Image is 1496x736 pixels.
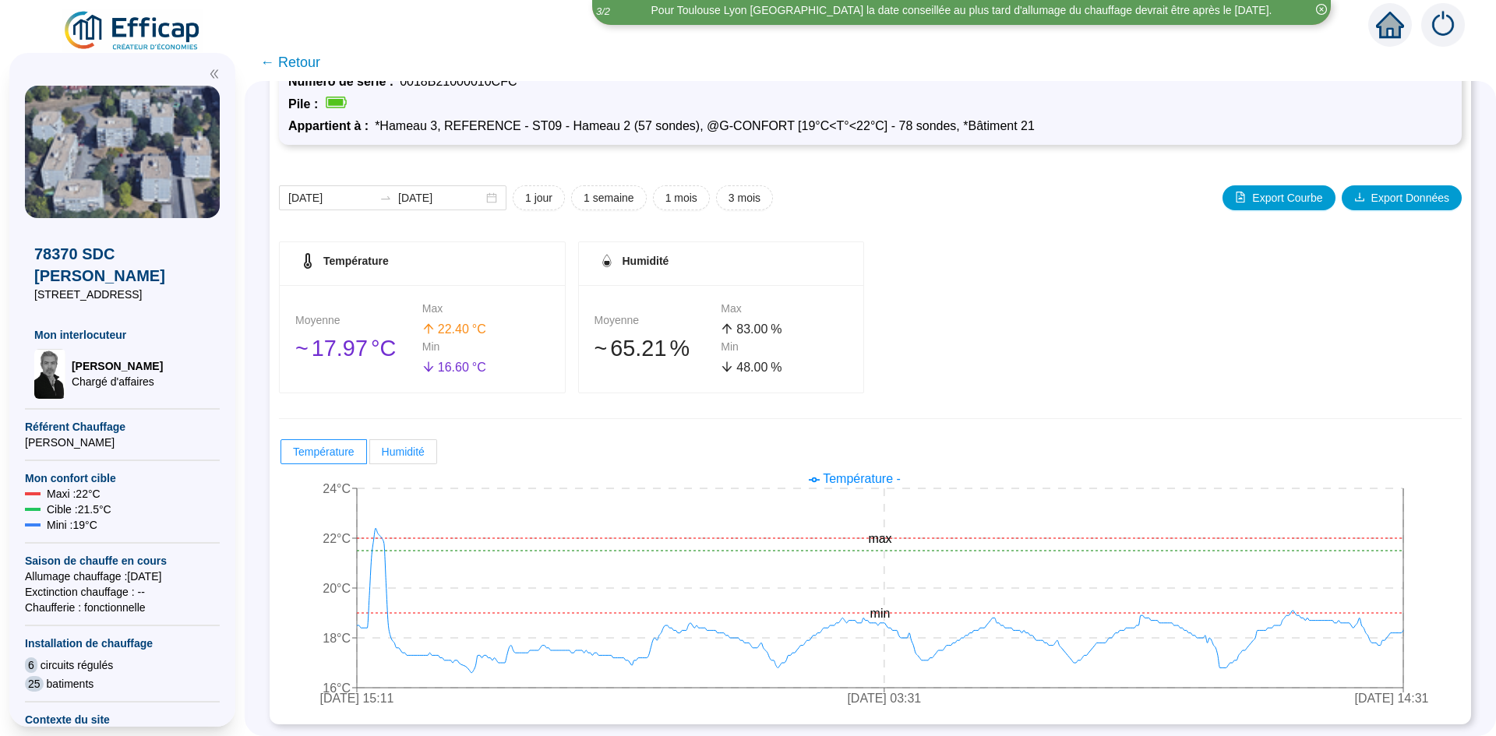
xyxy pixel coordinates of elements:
button: 1 semaine [571,185,647,210]
span: 6 [25,657,37,673]
tspan: 16°C [323,681,351,695]
span: °C [371,332,396,365]
span: 78370 SDC [PERSON_NAME] [34,243,210,287]
span: Export Courbe [1252,190,1322,206]
span: 󠁾~ [295,332,309,365]
button: 1 jour [513,185,565,210]
span: 65 [610,336,635,361]
tspan: [DATE] 15:11 [320,692,394,706]
div: Moyenne [295,312,422,329]
span: Chargé d'affaires [72,374,163,389]
span: .21 [635,336,666,361]
span: arrow-down [721,361,733,373]
img: Chargé d'affaires [34,349,65,399]
span: % [771,358,782,377]
span: 25 [25,676,44,692]
img: efficap energie logo [62,9,203,53]
span: 83 [736,322,750,336]
span: arrow-up [721,322,733,335]
span: 1 mois [665,190,697,206]
div: Min [422,339,549,355]
span: Appartient à : [288,119,375,132]
input: Date de début [288,190,373,206]
tspan: 20°C [323,582,351,595]
tspan: 22°C [323,532,351,545]
span: [STREET_ADDRESS] [34,287,210,302]
span: swap-right [379,192,392,204]
tspan: 24°C [323,482,351,495]
div: Pour Toulouse Lyon [GEOGRAPHIC_DATA] la date conseillée au plus tard d'allumage du chauffage devr... [651,2,1272,19]
span: Saison de chauffe en cours [25,553,220,569]
span: 17 [312,336,337,361]
tspan: [DATE] 14:31 [1355,692,1429,706]
tspan: 18°C [323,632,351,645]
img: alerts [1421,3,1465,47]
span: Mon confort cible [25,470,220,486]
span: ← Retour [260,51,320,73]
div: Max [422,301,549,317]
span: 22 [438,322,452,336]
button: Export Courbe [1223,185,1335,210]
span: Température [323,255,389,267]
span: 1 jour [525,190,552,206]
span: close-circle [1316,4,1327,15]
span: Humidité [623,255,669,267]
div: Min [721,339,848,355]
span: *Hameau 3, REFERENCE - ST09 - Hameau 2 (57 sondes), @G-CONFORT [19°C<T°<22°C] - 78 sondes, *Bâtim... [375,119,1035,132]
span: Export Données [1371,190,1449,206]
span: Référent Chauffage [25,419,220,435]
span: .60 [452,361,469,374]
span: °C [472,320,486,339]
span: arrow-up [422,322,435,335]
span: Pile : [288,97,324,111]
span: download [1354,192,1365,202]
span: Numéro de série : [288,75,400,88]
tspan: [DATE] 03:31 [847,692,921,706]
span: 0018B21000010CFC [400,75,517,88]
i: 3 / 2 [596,5,610,17]
span: Température - [823,472,901,485]
span: Température [293,445,355,458]
span: Allumage chauffage : [DATE] [25,569,220,584]
span: [PERSON_NAME] [72,358,163,374]
span: circuits régulés [41,657,113,673]
span: 1 semaine [584,190,634,206]
span: batiments [47,676,94,692]
span: Exctinction chauffage : -- [25,584,220,600]
span: Humidité [382,445,425,458]
input: Date de fin [398,190,483,206]
button: 1 mois [653,185,710,210]
span: % [669,332,690,365]
span: .97 [337,336,368,361]
span: Installation de chauffage [25,636,220,651]
button: Export Données [1342,185,1462,210]
span: .40 [452,322,469,336]
span: 󠁾~ [595,332,608,365]
span: file-image [1235,192,1246,202]
span: home [1376,11,1404,39]
span: 3 mois [729,190,760,206]
span: Cible : 21.5 °C [47,502,111,517]
span: Maxi : 22 °C [47,486,101,502]
span: .00 [750,361,767,374]
span: Mini : 19 °C [47,517,97,533]
span: double-left [209,69,220,79]
span: 48 [736,361,750,374]
span: Contexte du site [25,712,220,727]
tspan: min [870,607,891,620]
span: % [771,320,782,339]
span: arrow-down [422,361,435,373]
div: Max [721,301,848,317]
span: [PERSON_NAME] [25,435,220,450]
span: Mon interlocuteur [34,327,210,343]
span: Chaufferie : fonctionnelle [25,600,220,615]
div: Moyenne [595,312,722,329]
span: °C [472,358,486,377]
button: 3 mois [716,185,773,210]
span: .00 [750,322,767,336]
span: to [379,192,392,204]
span: 16 [438,361,452,374]
tspan: max [868,532,891,545]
